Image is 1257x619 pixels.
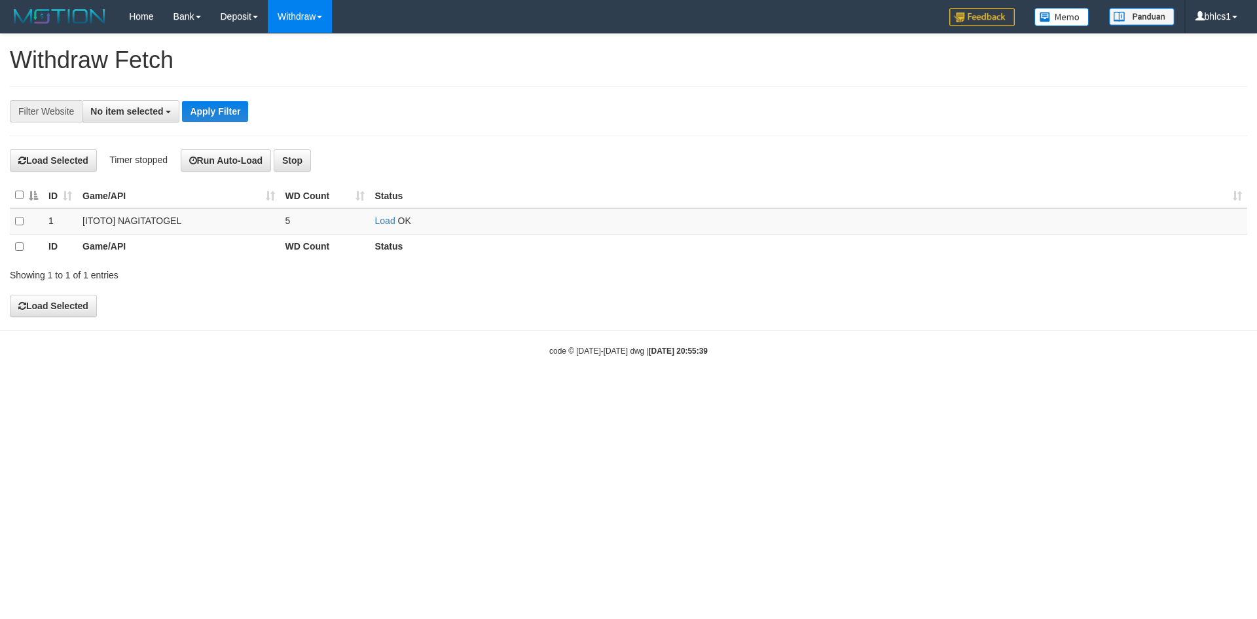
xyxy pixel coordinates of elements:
span: 5 [285,216,291,226]
button: Load Selected [10,149,97,172]
span: No item selected [90,106,163,117]
span: Timer stopped [109,155,168,165]
td: 1 [43,208,77,234]
th: Status: activate to sort column ascending [370,183,1247,208]
img: panduan.png [1109,8,1175,26]
button: No item selected [82,100,179,122]
button: Apply Filter [182,101,248,122]
span: OK [398,216,411,226]
th: Status [370,234,1247,259]
small: code © [DATE]-[DATE] dwg | [549,347,708,356]
th: Game/API [77,234,280,259]
button: Run Auto-Load [181,149,272,172]
button: Stop [274,149,311,172]
th: ID: activate to sort column ascending [43,183,77,208]
button: Load Selected [10,295,97,317]
img: Feedback.jpg [949,8,1015,26]
div: Filter Website [10,100,82,122]
th: WD Count [280,234,370,259]
a: Load [375,216,395,226]
th: ID [43,234,77,259]
img: MOTION_logo.png [10,7,109,26]
th: Game/API: activate to sort column ascending [77,183,280,208]
td: [ITOTO] NAGITATOGEL [77,208,280,234]
div: Showing 1 to 1 of 1 entries [10,263,514,282]
th: WD Count: activate to sort column ascending [280,183,370,208]
img: Button%20Memo.svg [1034,8,1089,26]
h1: Withdraw Fetch [10,47,1247,73]
strong: [DATE] 20:55:39 [649,347,708,356]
